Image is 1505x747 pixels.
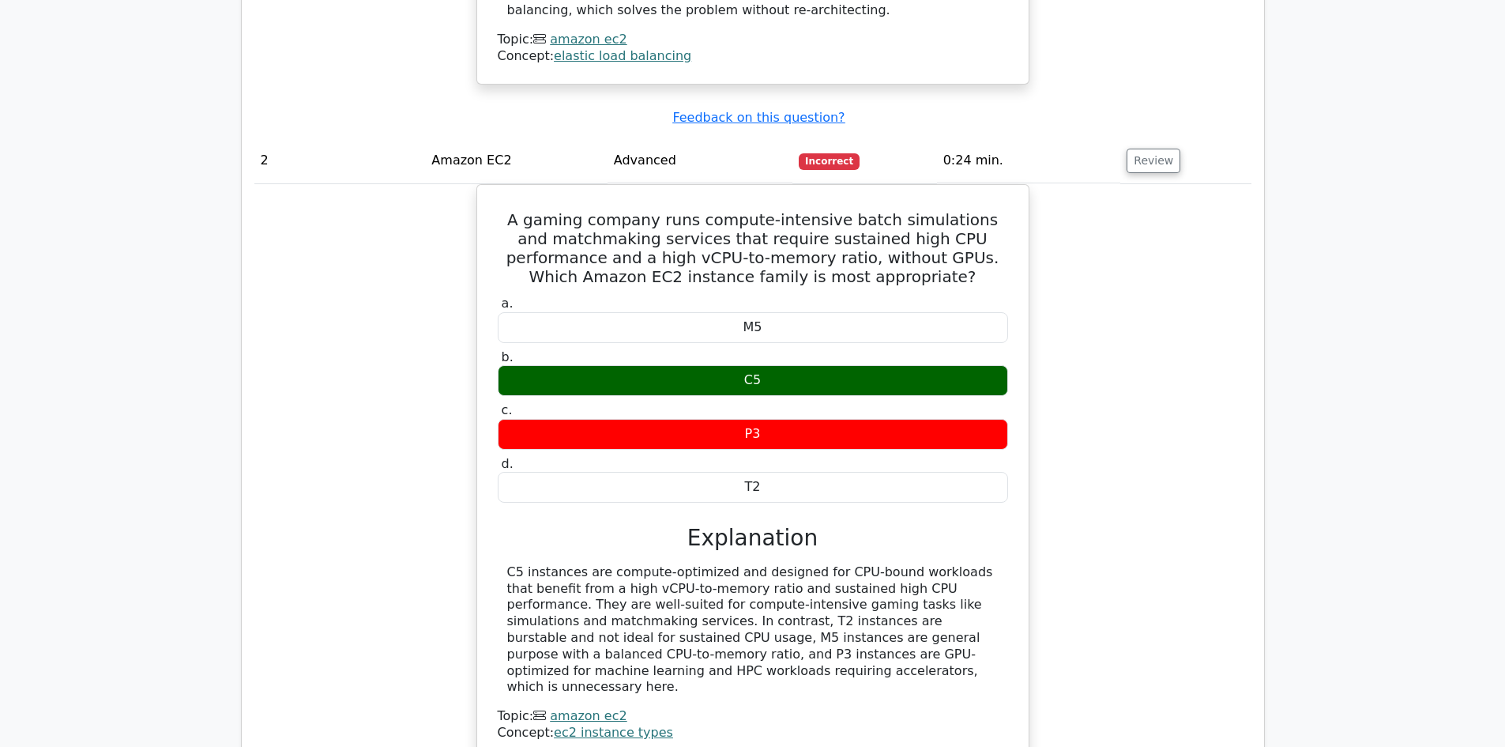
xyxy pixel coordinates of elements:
[498,32,1008,48] div: Topic:
[937,138,1121,183] td: 0:24 min.
[498,708,1008,725] div: Topic:
[550,32,626,47] a: amazon ec2
[507,525,999,552] h3: Explanation
[554,48,691,63] a: elastic load balancing
[502,296,514,311] span: a.
[496,210,1010,286] h5: A gaming company runs compute-intensive batch simulations and matchmaking services that require s...
[502,456,514,471] span: d.
[254,138,426,183] td: 2
[498,312,1008,343] div: M5
[498,419,1008,450] div: P3
[608,138,792,183] td: Advanced
[672,110,845,125] a: Feedback on this question?
[502,402,513,417] span: c.
[425,138,607,183] td: Amazon EC2
[554,725,673,740] a: ec2 instance types
[799,153,860,169] span: Incorrect
[507,564,999,696] div: C5 instances are compute-optimized and designed for CPU-bound workloads that benefit from a high ...
[498,725,1008,741] div: Concept:
[498,472,1008,503] div: T2
[498,48,1008,65] div: Concept:
[498,365,1008,396] div: C5
[1127,149,1180,173] button: Review
[550,708,626,723] a: amazon ec2
[502,349,514,364] span: b.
